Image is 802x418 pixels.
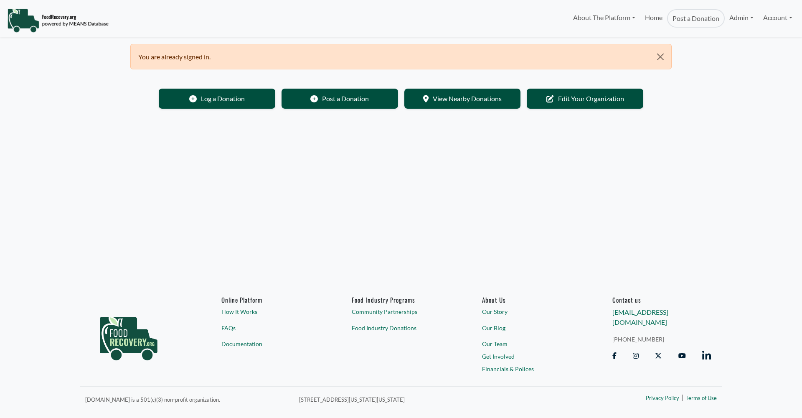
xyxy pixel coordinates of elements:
[612,308,668,326] a: [EMAIL_ADDRESS][DOMAIN_NAME]
[650,44,671,69] button: Close
[569,9,640,26] a: About The Platform
[482,307,581,316] a: Our Story
[221,296,320,303] h6: Online Platform
[646,394,679,403] a: Privacy Policy
[352,323,450,332] a: Food Industry Donations
[221,307,320,316] a: How It Works
[221,339,320,348] a: Documentation
[221,323,320,332] a: FAQs
[159,89,275,109] a: Log a Donation
[759,9,797,26] a: Account
[7,8,109,33] img: NavigationLogo_FoodRecovery-91c16205cd0af1ed486a0f1a7774a6544ea792ac00100771e7dd3ec7c0e58e41.png
[404,89,521,109] a: View Nearby Donations
[527,89,643,109] a: Edit Your Organization
[482,364,581,373] a: Financials & Polices
[91,296,166,375] img: food_recovery_green_logo-76242d7a27de7ed26b67be613a865d9c9037ba317089b267e0515145e5e51427.png
[282,89,398,109] a: Post a Donation
[685,394,717,403] a: Terms of Use
[482,323,581,332] a: Our Blog
[482,296,581,303] a: About Us
[612,296,711,303] h6: Contact us
[352,296,450,303] h6: Food Industry Programs
[299,394,556,404] p: [STREET_ADDRESS][US_STATE][US_STATE]
[130,44,672,69] div: You are already signed in.
[482,339,581,348] a: Our Team
[482,352,581,361] a: Get Involved
[640,9,667,28] a: Home
[612,334,711,343] a: [PHONE_NUMBER]
[725,9,758,26] a: Admin
[667,9,725,28] a: Post a Donation
[681,392,683,402] span: |
[85,394,289,404] p: [DOMAIN_NAME] is a 501(c)(3) non-profit organization.
[352,307,450,316] a: Community Partnerships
